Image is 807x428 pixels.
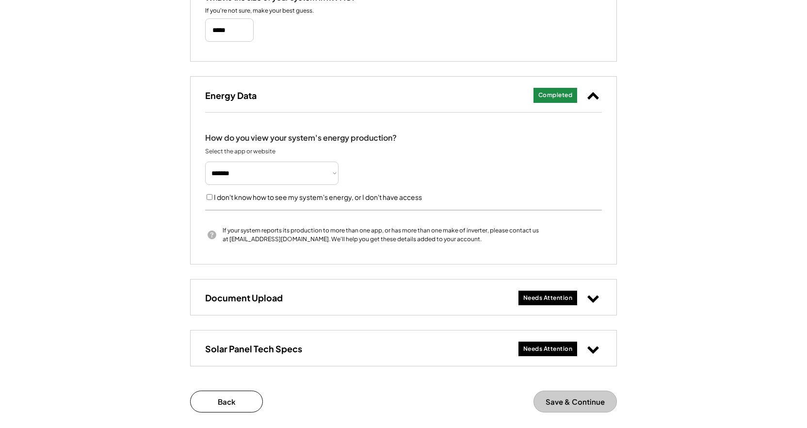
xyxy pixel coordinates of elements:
div: Needs Attention [523,294,573,302]
div: How do you view your system's energy production? [205,132,397,144]
label: I don't know how to see my system's energy, or I don't have access [214,193,422,201]
h3: Document Upload [205,292,283,303]
h3: Energy Data [205,90,257,101]
div: Completed [538,91,573,99]
div: Needs Attention [523,345,573,353]
h3: Solar Panel Tech Specs [205,343,302,354]
div: If you're not sure, make your best guess. [205,7,314,15]
button: Back [190,391,263,412]
div: Select the app or website [205,148,302,155]
button: Save & Continue [533,391,617,412]
div: If your system reports its production to more than one app, or has more than one make of inverter... [223,226,540,244]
